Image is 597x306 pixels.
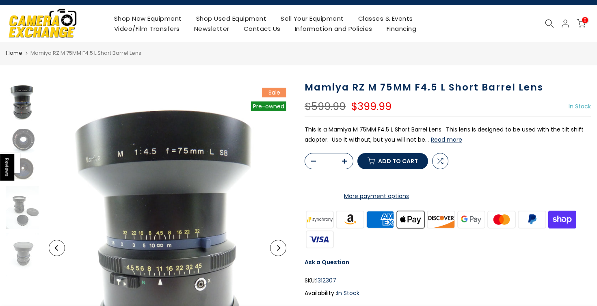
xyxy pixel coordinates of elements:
[305,229,335,249] img: visa
[107,13,189,24] a: Shop New Equipment
[305,125,591,145] p: This is a Mamiya M 75MM F4.5 L Short Barrel Lens. This lens is designed to be used with the tilt ...
[305,209,335,229] img: synchrony
[305,191,448,201] a: More payment options
[107,24,187,34] a: Video/Film Transfers
[49,240,65,256] button: Previous
[305,99,346,114] del: $599.99
[6,186,39,229] img: Mamiya RZ M 75MM F4.5 L Short Barrel Lens Medium Format Equipment - Medium Format Lenses - Mamiya...
[6,233,39,276] img: Mamiya RZ M 75MM F4.5 L Short Barrel Lens Medium Format Equipment - Medium Format Lenses - Mamiya...
[316,276,336,286] span: 1312307
[577,19,586,28] a: 0
[30,49,141,57] span: Mamiya RZ M 75MM F4.5 L Short Barrel Lens
[6,157,39,182] img: Mamiya RZ M 75MM F4.5 L Short Barrel Lens Medium Format Equipment - Medium Format Lenses - Mamiya...
[569,102,591,110] span: In Stock
[6,129,39,153] img: Mamiya RZ M 75MM F4.5 L Short Barrel Lens Medium Format Equipment - Medium Format Lenses - Mamiya...
[305,258,349,266] a: Ask a Question
[187,24,236,34] a: Newsletter
[357,153,428,169] button: Add to cart
[305,288,591,298] div: Availability :
[305,276,591,286] div: SKU:
[6,82,39,125] img: Mamiya RZ M 75MM F4.5 L Short Barrel Lens Medium Format Equipment - Medium Format Lenses - Mamiya...
[270,240,286,256] button: Next
[274,13,351,24] a: Sell Your Equipment
[487,209,517,229] img: master
[517,209,547,229] img: paypal
[431,136,462,143] button: Read more
[351,101,392,112] ins: $399.99
[365,209,396,229] img: american express
[189,13,274,24] a: Shop Used Equipment
[288,24,379,34] a: Information and Policies
[6,49,22,57] a: Home
[335,209,366,229] img: amazon payments
[305,82,591,93] h1: Mamiya RZ M 75MM F4.5 L Short Barrel Lens
[236,24,288,34] a: Contact Us
[337,289,359,297] span: In Stock
[378,158,418,164] span: Add to cart
[426,209,456,229] img: discover
[582,17,588,23] span: 0
[547,209,578,229] img: shopify pay
[456,209,487,229] img: google pay
[396,209,426,229] img: apple pay
[351,13,420,24] a: Classes & Events
[379,24,424,34] a: Financing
